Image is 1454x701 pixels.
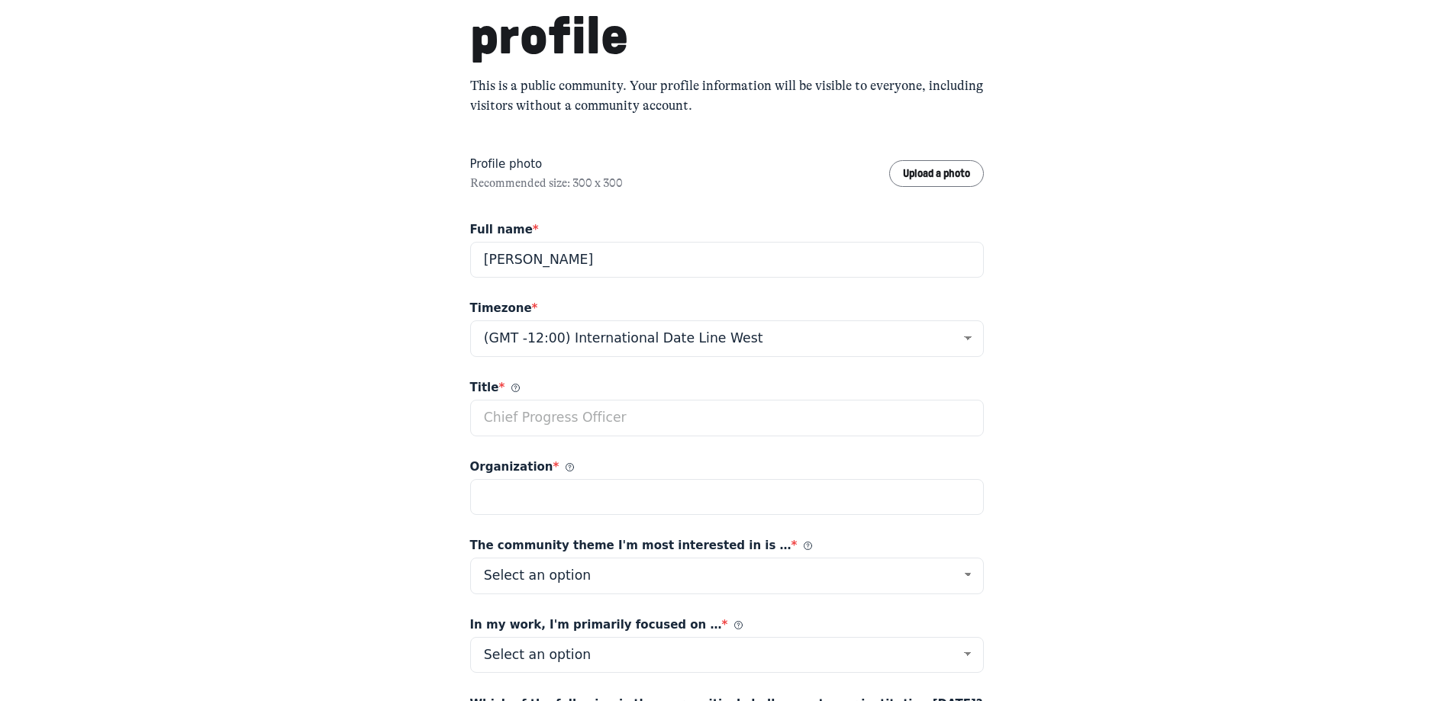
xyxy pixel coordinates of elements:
span: Title [470,379,520,397]
label: Profile photo [470,156,623,173]
span: Timezone [470,300,538,317]
span: In my work, I'm primarily focused on … [470,616,743,634]
span: Organization [470,458,574,476]
input: Chief Progress Officer [470,400,985,436]
div: Recommended size: 300 x 300 [470,175,623,192]
button: Upload a photo [889,160,985,187]
span: Full name [470,221,539,239]
span: The community theme I'm most interested in is … [470,537,813,555]
p: This is a public community. Your profile information will be visible to everyone, including visit... [470,76,985,116]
